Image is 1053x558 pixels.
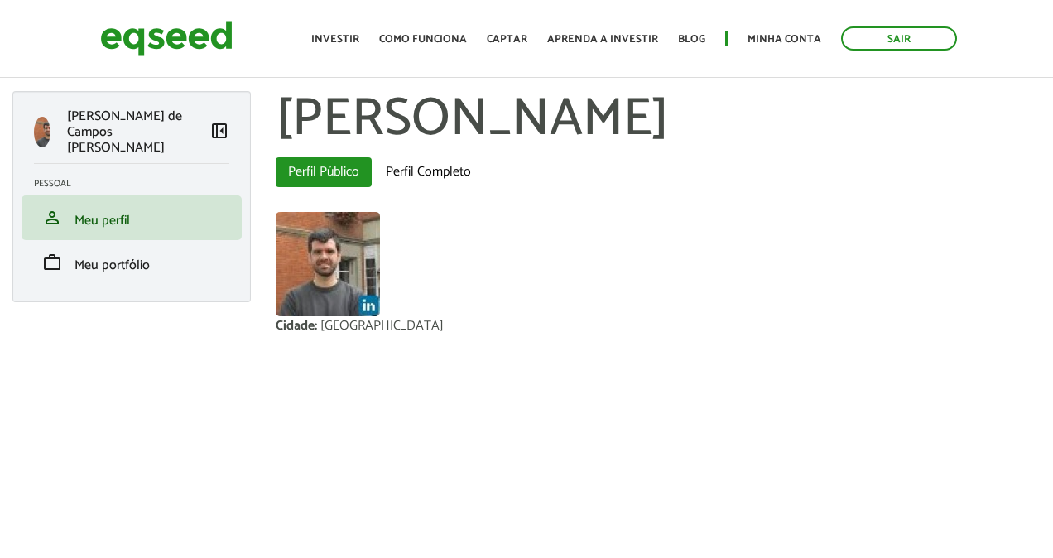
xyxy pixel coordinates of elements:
[22,240,242,285] li: Meu portfólio
[379,34,467,45] a: Como funciona
[276,212,380,316] img: Foto de Raphael Leão
[276,91,1041,149] h1: [PERSON_NAME]
[487,34,527,45] a: Captar
[22,195,242,240] li: Meu perfil
[276,157,372,187] a: Perfil Público
[75,254,150,277] span: Meu portfólio
[34,253,229,272] a: workMeu portfólio
[276,320,320,333] div: Cidade
[748,34,821,45] a: Minha conta
[311,34,359,45] a: Investir
[276,212,380,316] a: Ver perfil do usuário.
[315,315,317,337] span: :
[42,253,62,272] span: work
[547,34,658,45] a: Aprenda a investir
[67,108,209,156] p: [PERSON_NAME] de Campos [PERSON_NAME]
[841,26,957,51] a: Sair
[320,320,444,333] div: [GEOGRAPHIC_DATA]
[34,208,229,228] a: personMeu perfil
[678,34,705,45] a: Blog
[75,209,130,232] span: Meu perfil
[42,208,62,228] span: person
[209,121,229,141] span: left_panel_close
[373,157,483,187] a: Perfil Completo
[209,121,229,144] a: Colapsar menu
[34,179,242,189] h2: Pessoal
[100,17,233,60] img: EqSeed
